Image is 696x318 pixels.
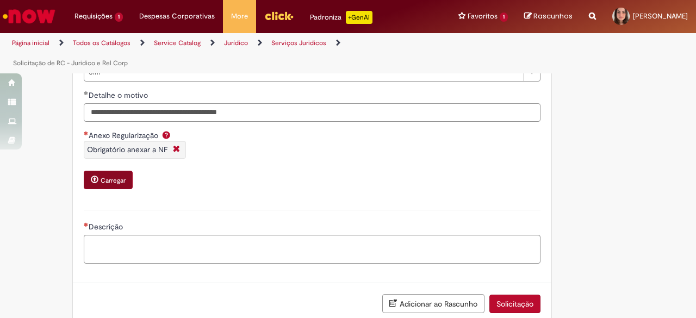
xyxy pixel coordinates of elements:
textarea: Descrição [84,235,540,264]
button: Adicionar ao Rascunho [382,294,484,313]
a: Todos os Catálogos [73,39,130,47]
a: Rascunhos [524,11,573,22]
span: Descrição [89,222,125,232]
a: Serviços Juridicos [271,39,326,47]
span: Despesas Corporativas [139,11,215,22]
button: Solicitação [489,295,540,313]
img: click_logo_yellow_360x200.png [264,8,294,24]
span: Necessários [84,222,89,227]
span: Necessários [84,131,89,135]
div: Padroniza [310,11,372,24]
p: +GenAi [346,11,372,24]
span: Ajuda para Anexo Regularização [160,130,173,139]
span: Requisições [74,11,113,22]
span: Rascunhos [533,11,573,21]
img: ServiceNow [1,5,57,27]
ul: Trilhas de página [8,33,456,73]
span: More [231,11,248,22]
span: 1 [115,13,123,22]
button: Carregar anexo de Anexo Regularização Required [84,171,133,189]
span: Anexo Regularização [89,130,160,140]
span: 1 [500,13,508,22]
span: Favoritos [468,11,498,22]
i: Fechar More information Por question_anexo_regularizacao [170,144,183,155]
small: Carregar [101,176,126,185]
a: Jurídico [224,39,248,47]
a: Página inicial [12,39,49,47]
span: Obrigatório Preenchido [84,91,89,95]
a: Service Catalog [154,39,201,47]
span: [PERSON_NAME] [633,11,688,21]
a: Solicitação de RC - Juridico e Rel Corp [13,59,128,67]
span: Obrigatório anexar a NF [87,145,167,154]
input: Detalhe o motivo [84,103,540,122]
span: Detalhe o motivo [89,90,150,100]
